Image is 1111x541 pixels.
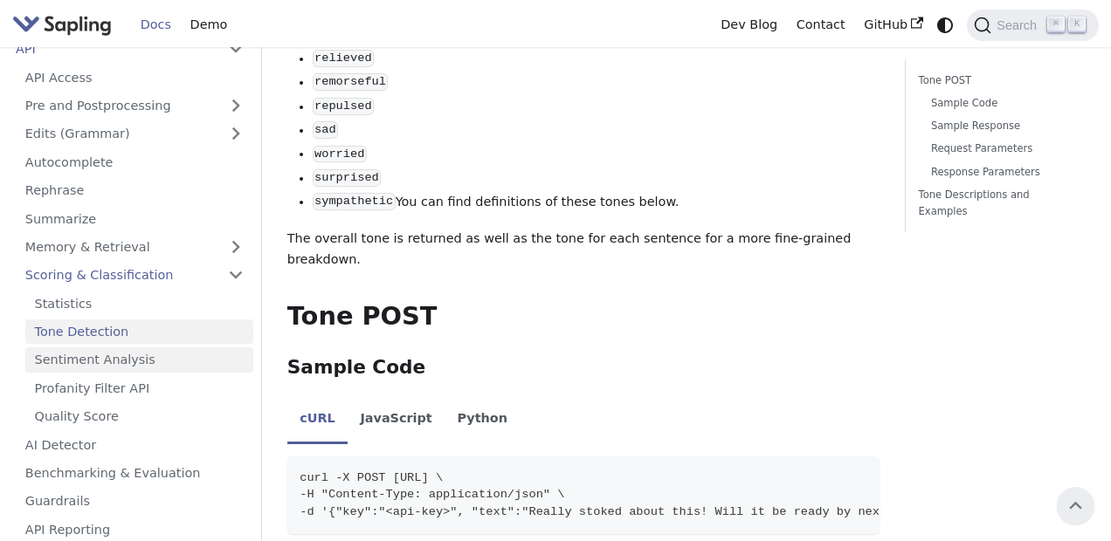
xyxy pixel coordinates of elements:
h3: Sample Code [287,356,880,380]
p: The overall tone is returned as well as the tone for each sentence for a more fine-grained breakd... [287,229,880,270]
a: Tone Detection [25,319,253,345]
span: -d '{"key":"<api-key>", "text":"Really stoked about this! Will it be ready by next week?"}' [300,505,951,518]
button: Search (Command+K) [967,10,1098,41]
span: -H "Content-Type: application/json" \ [300,488,564,501]
a: Profanity Filter API [25,375,253,401]
button: Collapse sidebar category 'API' [218,37,253,62]
a: Statistics [25,291,253,316]
a: Request Parameters [931,140,1073,157]
a: Memory & Retrieval [16,235,253,260]
li: Python [445,395,520,444]
a: AI Detector [16,432,253,457]
a: Sentiment Analysis [25,347,253,373]
a: Sample Code [931,95,1073,112]
code: sad [313,121,338,139]
span: Search [991,18,1047,32]
a: Pre and Postprocessing [16,93,253,119]
a: Scoring & Classification [16,263,253,288]
button: Switch between dark and light mode (currently system mode) [933,12,958,38]
a: Quality Score [25,404,253,429]
a: Sapling.ai [12,12,118,38]
kbd: ⌘ [1047,17,1065,32]
li: You can find definitions of these tones below. [313,192,880,213]
a: Docs [131,11,181,38]
a: Contact [787,11,855,38]
a: Guardrails [16,489,253,514]
a: Autocomplete [16,149,253,175]
li: JavaScript [348,395,445,444]
a: Benchmarking & Evaluation [16,461,253,486]
a: GitHub [854,11,932,38]
a: API [6,37,218,62]
button: Scroll back to top [1057,487,1094,524]
code: remorseful [313,73,389,91]
img: Sapling.ai [12,12,112,38]
a: Demo [181,11,237,38]
a: Sample Response [931,118,1073,134]
a: Rephrase [16,178,253,203]
a: API Access [16,65,253,90]
a: Tone Descriptions and Examples [919,187,1080,220]
code: repulsed [313,98,374,115]
a: Edits (Grammar) [16,121,253,147]
a: Tone POST [919,72,1080,89]
a: Response Parameters [931,164,1073,181]
a: Dev Blog [711,11,786,38]
kbd: K [1068,17,1086,32]
h2: Tone POST [287,301,880,332]
span: curl -X POST [URL] \ [300,471,443,484]
code: sympathetic [313,193,396,210]
code: relieved [313,50,374,67]
code: surprised [313,169,382,187]
li: cURL [287,395,348,444]
code: worried [313,146,367,163]
a: Summarize [16,206,253,231]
